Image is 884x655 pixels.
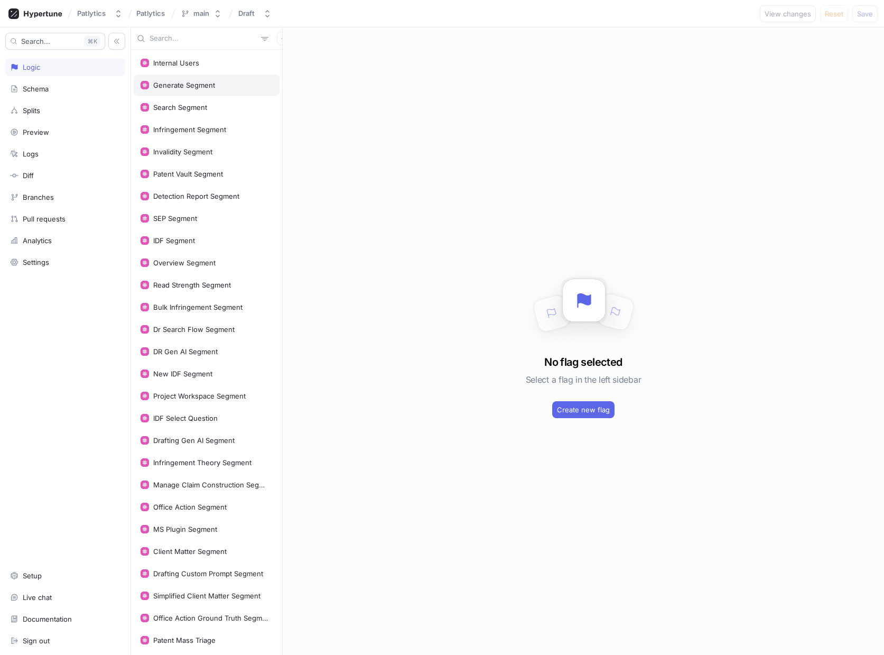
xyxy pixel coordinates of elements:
[153,636,216,644] div: Patent Mass Triage
[153,170,223,178] div: Patent Vault Segment
[153,103,207,112] div: Search Segment
[153,81,215,89] div: Generate Segment
[153,303,243,311] div: Bulk Infringement Segment
[153,414,218,422] div: IDF Select Question
[765,11,811,17] span: View changes
[5,610,125,628] a: Documentation
[526,370,641,389] h5: Select a flag in the left sidebar
[234,5,276,22] button: Draft
[153,259,216,267] div: Overview Segment
[552,401,615,418] button: Create new flag
[153,458,252,467] div: Infringement Theory Segment
[153,503,227,511] div: Office Action Segment
[153,125,226,134] div: Infringement Segment
[23,593,52,602] div: Live chat
[820,5,848,22] button: Reset
[153,592,260,600] div: Simplified Client Matter Segment
[153,236,195,245] div: IDF Segment
[153,59,199,67] div: Internal Users
[760,5,816,22] button: View changes
[153,481,268,489] div: Manage Claim Construction Segment
[153,392,246,400] div: Project Workspace Segment
[23,128,49,136] div: Preview
[23,615,72,623] div: Documentation
[544,354,622,370] h3: No flag selected
[23,636,50,645] div: Sign out
[153,436,235,445] div: Drafting Gen AI Segment
[153,547,227,556] div: Client Matter Segment
[23,258,49,266] div: Settings
[73,5,127,22] button: Patlytics
[23,215,66,223] div: Pull requests
[238,9,255,18] div: Draft
[23,171,34,180] div: Diff
[77,9,106,18] div: Patlytics
[153,370,212,378] div: New IDF Segment
[23,150,39,158] div: Logs
[857,11,873,17] span: Save
[153,147,212,156] div: Invalidity Segment
[23,85,49,93] div: Schema
[176,5,226,22] button: main
[557,407,610,413] span: Create new flag
[153,569,263,578] div: Drafting Custom Prompt Segment
[84,36,100,47] div: K
[825,11,843,17] span: Reset
[153,347,218,356] div: DR Gen AI Segment
[23,106,40,115] div: Splits
[193,9,209,18] div: main
[150,33,257,44] input: Search...
[153,325,235,334] div: Dr Search Flow Segment
[852,5,878,22] button: Save
[5,33,105,50] button: Search...K
[153,281,231,289] div: Read Strength Segment
[21,38,50,44] span: Search...
[153,192,239,200] div: Detection Report Segment
[23,63,40,71] div: Logic
[23,571,42,580] div: Setup
[153,214,197,223] div: SEP Segment
[153,614,268,622] div: Office Action Ground Truth Segment
[136,10,165,17] span: Patlytics
[23,193,54,201] div: Branches
[153,525,217,533] div: MS Plugin Segment
[23,236,52,245] div: Analytics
